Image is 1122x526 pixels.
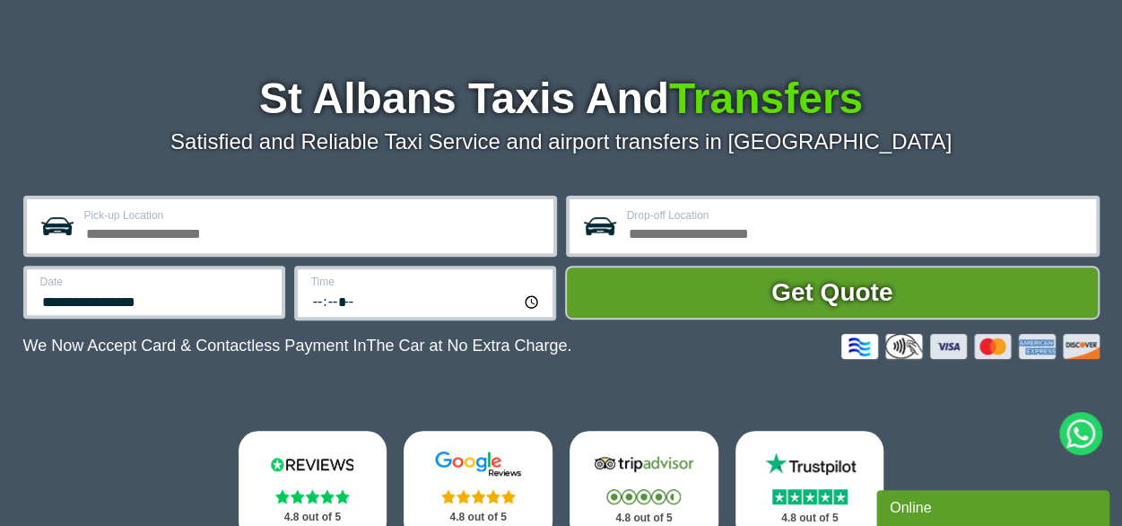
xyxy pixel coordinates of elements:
span: The Car at No Extra Charge. [366,337,571,355]
img: Stars [772,489,848,504]
h1: St Albans Taxis And [23,77,1100,120]
img: Reviews.io [258,451,366,478]
img: Tripadvisor [590,451,698,478]
p: We Now Accept Card & Contactless Payment In [23,337,572,355]
span: Transfers [669,75,863,122]
img: Stars [275,489,350,504]
p: Satisfied and Reliable Taxi Service and airport transfers in [GEOGRAPHIC_DATA] [23,129,1100,154]
iframe: chat widget [876,487,1113,526]
label: Time [311,276,542,287]
label: Pick-up Location [84,210,543,221]
img: Google [424,451,532,478]
img: Credit And Debit Cards [841,334,1100,359]
img: Trustpilot [756,451,864,478]
label: Date [40,276,271,287]
label: Drop-off Location [627,210,1085,221]
img: Stars [606,489,681,504]
img: Stars [441,489,516,504]
button: Get Quote [565,266,1100,320]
